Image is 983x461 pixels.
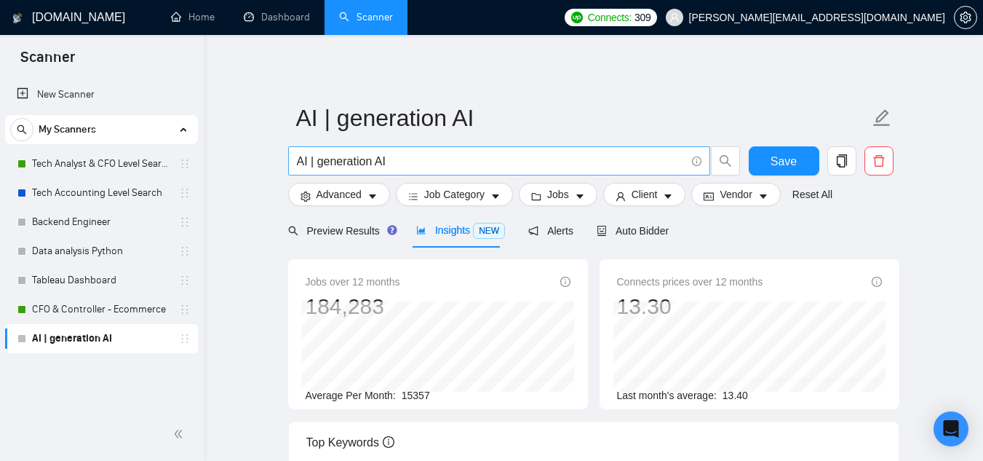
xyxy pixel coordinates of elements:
span: copy [828,154,856,168]
a: searchScanner [339,11,393,23]
button: folderJobscaret-down [519,183,597,206]
button: idcardVendorcaret-down [691,183,780,206]
div: Tooltip anchor [386,224,399,237]
span: Average Per Month: [306,390,396,401]
span: Connects prices over 12 months [617,274,763,290]
button: copy [827,146,856,176]
input: Search Freelance Jobs... [297,152,685,170]
span: Scanner [9,47,87,77]
span: idcard [704,191,714,202]
span: search [288,226,298,236]
button: delete [864,146,894,176]
a: Data analysis Python [32,237,170,266]
div: Open Intercom Messenger [934,411,968,446]
span: search [712,154,739,168]
a: Reset All [792,186,832,202]
li: New Scanner [5,80,198,109]
a: homeHome [171,11,215,23]
span: Auto Bidder [597,225,669,237]
button: Save [749,146,819,176]
a: AI | generation AI [32,324,170,353]
span: Alerts [528,225,573,237]
a: setting [954,12,977,23]
button: search [711,146,740,176]
span: caret-down [367,191,378,202]
button: settingAdvancedcaret-down [288,183,390,206]
span: Jobs [547,186,569,202]
a: Tableau Dashboard [32,266,170,295]
div: 184,283 [306,293,400,320]
a: New Scanner [17,80,186,109]
span: setting [955,12,976,23]
span: caret-down [663,191,673,202]
span: holder [179,304,191,315]
span: delete [865,154,893,168]
img: logo [12,7,23,30]
a: Tech Analyst & CFO Level Search [32,149,170,178]
span: holder [179,333,191,344]
span: holder [179,245,191,257]
span: setting [301,191,311,202]
span: holder [179,275,191,286]
span: info-circle [872,277,882,287]
span: 15357 [402,390,430,401]
button: search [10,118,33,141]
span: holder [179,216,191,228]
span: Jobs over 12 months [306,274,400,290]
span: user [669,12,680,23]
span: info-circle [692,157,701,166]
a: CFO & Controller - Ecommerce [32,295,170,324]
span: caret-down [758,191,768,202]
span: Vendor [720,186,752,202]
span: My Scanners [39,115,96,144]
a: dashboardDashboard [244,11,310,23]
span: holder [179,158,191,170]
span: info-circle [560,277,570,287]
a: Backend Engineer [32,208,170,237]
span: Client [632,186,658,202]
div: 13.30 [617,293,763,320]
span: Advanced [317,186,362,202]
span: double-left [173,427,188,441]
span: Save [771,152,797,170]
span: Last month's average: [617,390,717,401]
span: info-circle [383,436,394,448]
button: userClientcaret-down [603,183,686,206]
span: Preview Results [288,225,393,237]
li: My Scanners [5,115,198,353]
span: notification [528,226,538,236]
a: Tech Accounting Level Search [32,178,170,208]
span: area-chart [416,225,426,235]
span: Job Category [424,186,485,202]
span: NEW [473,223,505,239]
img: upwork-logo.png [571,12,583,23]
button: setting [954,6,977,29]
span: 13.40 [723,390,748,401]
span: bars [408,191,418,202]
span: search [11,125,33,135]
span: Insights [416,224,505,236]
span: user [616,191,626,202]
span: Connects: [588,9,632,25]
span: caret-down [490,191,501,202]
button: barsJob Categorycaret-down [396,183,513,206]
span: robot [597,226,607,236]
span: holder [179,187,191,199]
span: folder [531,191,541,202]
span: caret-down [575,191,585,202]
span: edit [872,109,891,127]
span: 309 [634,9,650,25]
input: Scanner name... [296,100,869,136]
